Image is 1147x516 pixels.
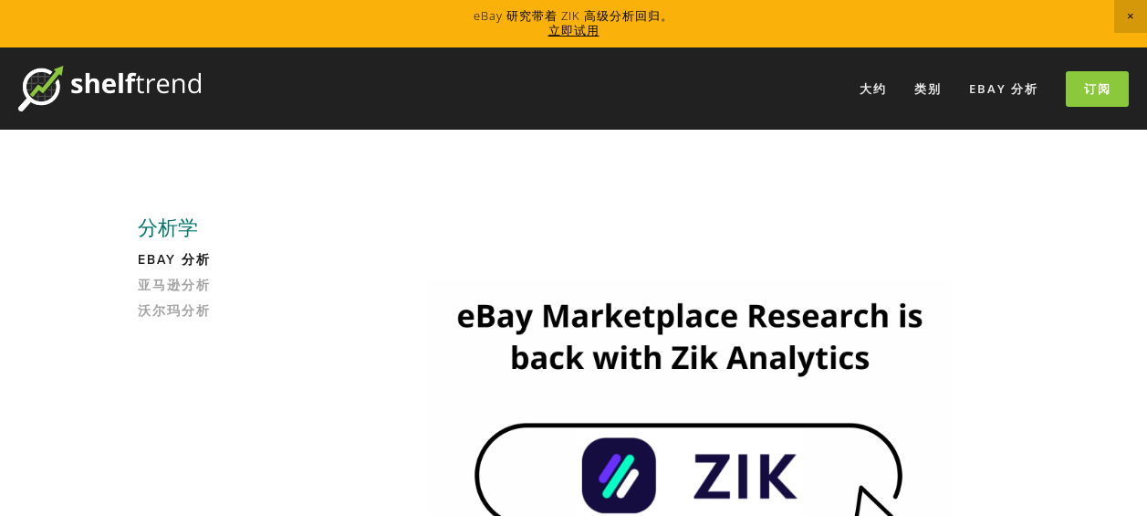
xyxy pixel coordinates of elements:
a: eBay 分析 [957,74,1050,104]
a: 亚马逊分析 [138,278,312,303]
a: eBay 分析 [138,252,312,278]
img: 货架趋势 [18,66,201,111]
div: 类别 [902,74,954,104]
li: 分析学 [138,217,312,241]
a: 沃尔玛分析 [138,303,312,329]
a: 立即试用 [548,22,600,38]
a: 大约 [848,74,899,104]
a: 订阅 [1066,71,1129,107]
